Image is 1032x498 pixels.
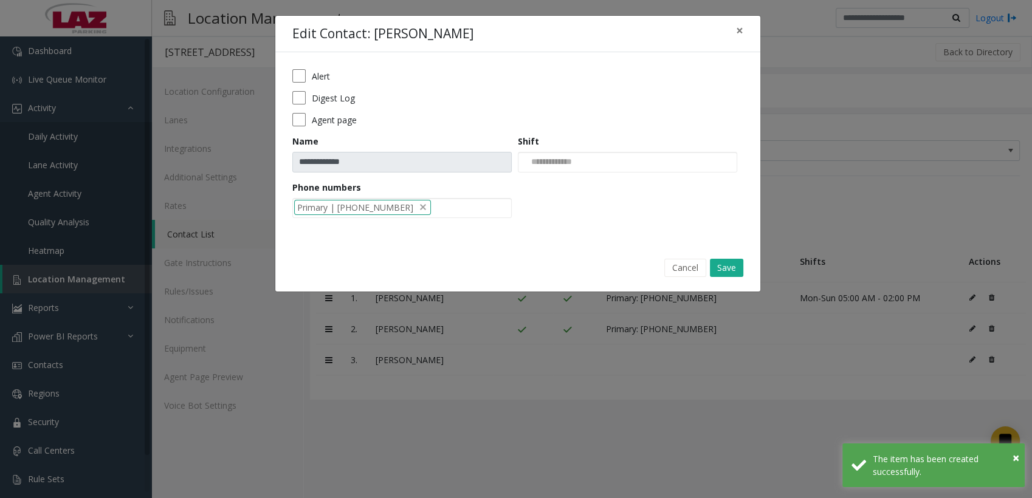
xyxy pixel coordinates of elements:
[418,201,428,214] span: delete
[1013,449,1019,467] button: Close
[873,452,1016,478] div: The item has been created successfully.
[710,259,743,277] button: Save
[292,24,473,44] h4: Edit Contact: [PERSON_NAME]
[1013,449,1019,466] span: ×
[292,135,318,148] label: Name
[664,259,706,277] button: Cancel
[736,22,743,39] span: ×
[518,135,539,148] label: Shift
[292,181,361,194] label: Phone numbers
[312,114,357,126] label: Agent page
[728,16,752,46] button: Close
[297,201,413,214] span: Primary | [PHONE_NUMBER]
[312,70,330,83] label: Alert
[312,92,355,104] label: Digest Log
